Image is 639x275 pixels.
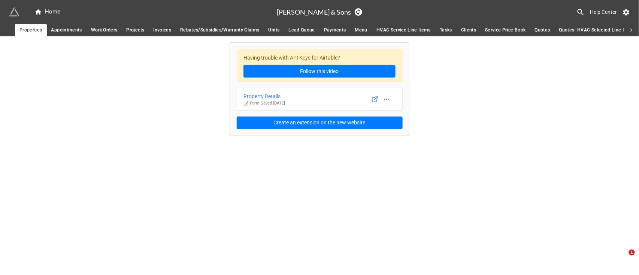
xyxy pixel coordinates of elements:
span: Projects [127,26,145,34]
div: scrollable auto tabs example [15,24,624,36]
a: Sync Base Structure [355,8,362,16]
span: Clients [461,26,476,34]
span: Menu [355,26,367,34]
span: HVAC Service Line Items [376,26,431,34]
span: Appointments [51,26,82,34]
div: Home [34,7,60,16]
p: 📝 Form - Saved [DATE] [243,100,285,106]
iframe: Intercom live chat [614,250,632,268]
span: Lead Queue [289,26,315,34]
h3: [PERSON_NAME] & Sons [277,9,351,15]
span: Service Price Book [485,26,526,34]
span: Tasks [440,26,452,34]
div: Having trouble with API Keys for Airtable? [237,49,403,82]
span: Rebates/Subsidies/Warranty Claims [180,26,260,34]
img: miniextensions-icon.73ae0678.png [9,7,19,17]
span: 1 [629,250,635,256]
a: Property Details📝 Form-Saved [DATE] [237,88,403,111]
span: Payments [324,26,346,34]
button: Create an extension on the new website [237,117,403,129]
span: Invoices [153,26,171,34]
span: Work Orders [91,26,118,34]
div: Property Details [243,92,285,100]
a: Help Center [585,5,623,19]
a: Home [30,7,65,16]
span: Units [269,26,280,34]
span: Quotes [535,26,550,34]
a: Follow this video [243,65,396,78]
span: Quotes- HVAC Selected Line Items [559,26,635,34]
span: Properties [19,26,42,34]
